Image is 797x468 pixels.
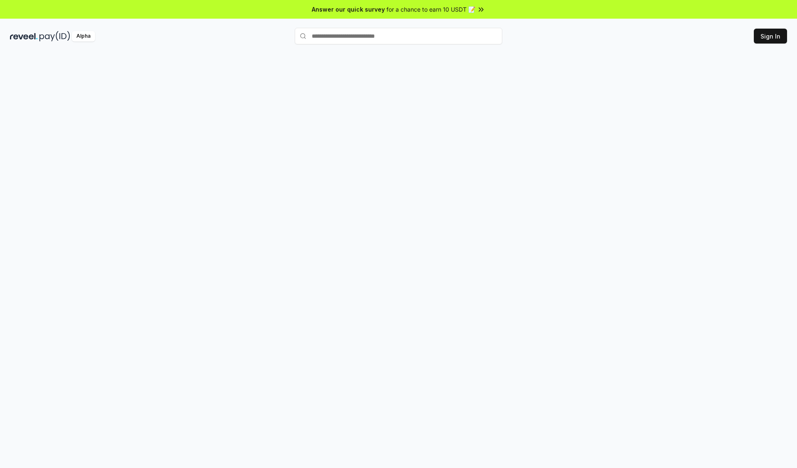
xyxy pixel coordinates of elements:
span: Answer our quick survey [312,5,385,14]
span: for a chance to earn 10 USDT 📝 [386,5,475,14]
img: pay_id [39,31,70,41]
div: Alpha [72,31,95,41]
button: Sign In [754,29,787,44]
img: reveel_dark [10,31,38,41]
